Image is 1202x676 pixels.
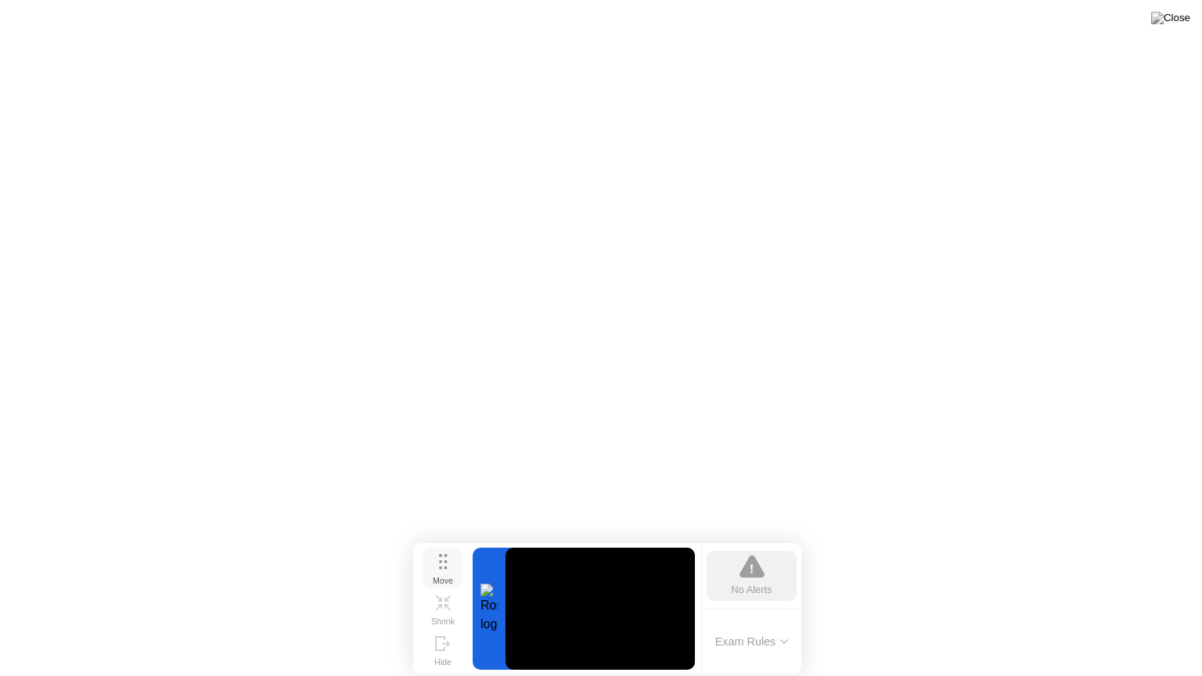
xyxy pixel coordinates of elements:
div: Move [433,576,453,585]
button: Hide [423,629,463,670]
img: Close [1151,12,1190,24]
div: Hide [434,657,452,667]
button: Move [423,548,463,588]
div: No Alerts [732,582,772,597]
button: Exam Rules [711,635,794,649]
button: Shrink [423,588,463,629]
div: Shrink [431,617,455,626]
